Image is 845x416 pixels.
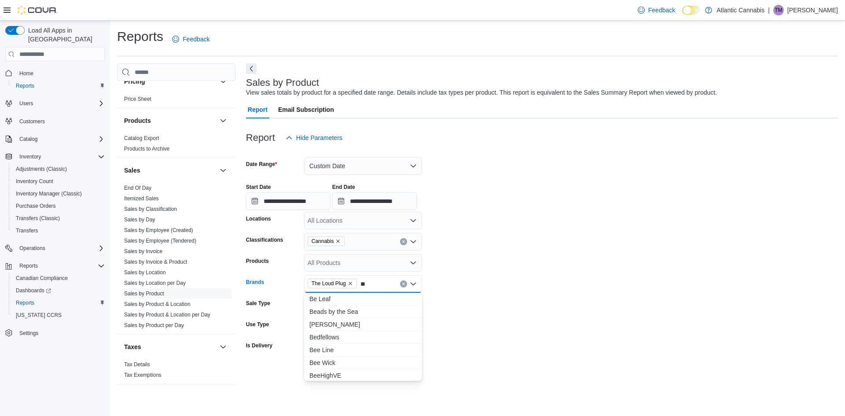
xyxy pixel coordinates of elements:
span: Dashboards [12,285,105,296]
button: Inventory Count [9,175,108,188]
button: Beamer [304,318,422,331]
span: Bedfellows [309,333,417,342]
span: Purchase Orders [12,201,105,211]
div: Pricing [117,94,235,108]
span: Operations [16,243,105,254]
span: Customers [19,118,45,125]
a: Home [16,68,37,79]
span: Sales by Invoice [124,248,162,255]
span: Bee Wick [309,358,417,367]
span: Canadian Compliance [12,273,105,283]
div: Sales [117,183,235,334]
span: Transfers [16,227,38,234]
label: End Date [332,184,355,191]
button: Catalog [16,134,41,144]
span: Adjustments (Classic) [12,164,105,174]
button: Transfers (Classic) [9,212,108,225]
a: Sales by Location per Day [124,280,186,286]
button: Open list of options [410,217,417,224]
span: Inventory Count [16,178,53,185]
a: Inventory Manager (Classic) [12,188,85,199]
span: Adjustments (Classic) [16,166,67,173]
span: Sales by Location per Day [124,280,186,287]
div: Products [117,133,235,158]
h3: Pricing [124,77,145,86]
span: Sales by Product [124,290,164,297]
button: Pricing [218,76,228,87]
button: Open list of options [410,259,417,266]
span: Be Leaf [309,295,417,303]
button: Reports [2,260,108,272]
nav: Complex example [5,63,105,362]
button: Home [2,66,108,79]
button: BeeHighVE [304,369,422,382]
span: Sales by Product & Location [124,301,191,308]
span: Feedback [183,35,209,44]
input: Press the down key to open a popover containing a calendar. [332,192,417,210]
span: Products to Archive [124,145,169,152]
label: Classifications [246,236,283,243]
button: Customers [2,115,108,128]
span: Transfers (Classic) [16,215,60,222]
a: Sales by Invoice [124,248,162,254]
div: Tom Martinson [773,5,784,15]
button: Reports [9,80,108,92]
a: Tax Details [124,361,150,368]
a: Sales by Location [124,269,166,276]
span: Sales by Product per Day [124,322,184,329]
span: Reports [12,81,105,91]
a: Dashboards [9,284,108,297]
button: Reports [16,261,41,271]
button: Close list of options [410,280,417,287]
button: Clear input [400,280,407,287]
span: Catalog [16,134,105,144]
span: BeeHighVE [309,371,417,380]
button: Pricing [124,77,216,86]
a: Canadian Compliance [12,273,71,283]
button: Be Leaf [304,293,422,306]
span: Operations [19,245,45,252]
span: Sales by Employee (Created) [124,227,193,234]
h3: Sales by Product [246,77,319,88]
span: TM [775,5,782,15]
span: Reports [16,261,105,271]
a: Dashboards [12,285,55,296]
label: Is Delivery [246,342,272,349]
a: End Of Day [124,185,151,191]
button: Sales [124,166,216,175]
label: Sale Type [246,300,270,307]
span: Reports [12,298,105,308]
span: Inventory Count [12,176,105,187]
button: Inventory [16,151,44,162]
a: Catalog Export [124,135,159,141]
a: Purchase Orders [12,201,59,211]
a: Sales by Invoice & Product [124,259,187,265]
span: Catalog Export [124,135,159,142]
span: Sales by Classification [124,206,177,213]
button: Products [124,116,216,125]
span: Cannabis [312,237,334,246]
span: The Loud Plug [312,279,346,288]
span: Inventory [19,153,41,160]
p: | [768,5,770,15]
span: End Of Day [124,184,151,191]
span: Report [248,101,268,118]
h3: Sales [124,166,140,175]
span: Sales by Location [124,269,166,276]
a: Sales by Product [124,291,164,297]
button: Remove The Loud Plug from selection in this group [348,281,353,286]
a: Price Sheet [124,96,151,102]
span: Catalog [19,136,37,143]
span: Bee Line [309,346,417,354]
label: Products [246,258,269,265]
button: Operations [2,242,108,254]
span: [US_STATE] CCRS [16,312,62,319]
a: Sales by Employee (Tendered) [124,238,196,244]
a: Reports [12,81,38,91]
a: Settings [16,328,42,339]
a: Customers [16,116,48,127]
span: Cannabis [308,236,345,246]
button: Adjustments (Classic) [9,163,108,175]
button: Operations [16,243,49,254]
